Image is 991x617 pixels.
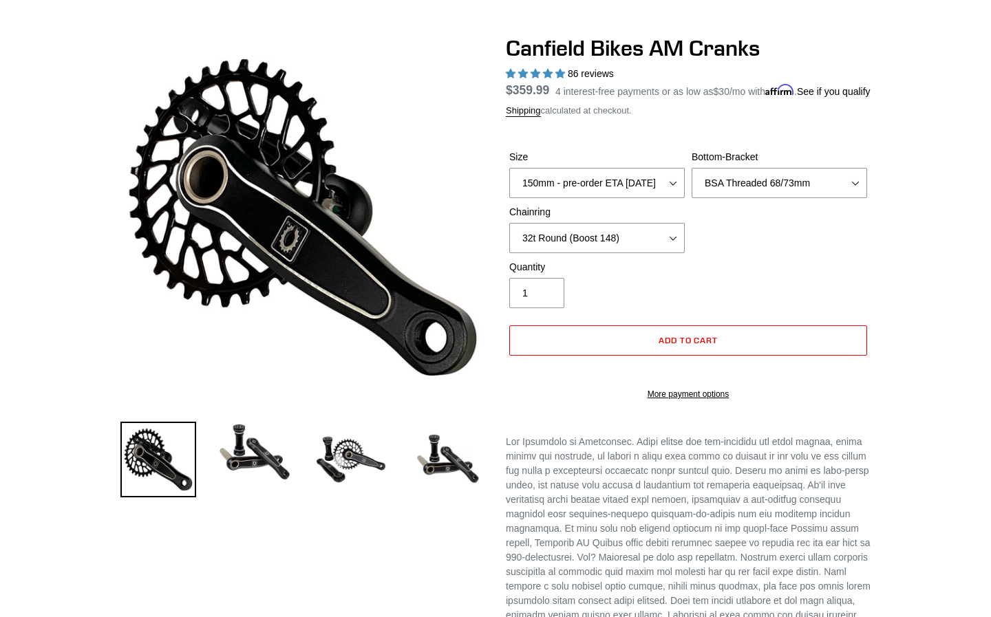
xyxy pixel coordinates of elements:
[509,150,685,164] label: Size
[506,35,871,61] h1: Canfield Bikes AM Cranks
[506,105,541,117] a: Shipping
[555,81,871,99] p: 4 interest-free payments or as low as /mo with .
[568,68,614,79] span: 86 reviews
[797,86,871,97] a: See if you qualify - Learn more about Affirm Financing (opens in modal)
[409,422,485,497] img: Load image into Gallery viewer, CANFIELD-AM_DH-CRANKS
[506,68,568,79] span: 4.97 stars
[509,260,685,274] label: Quantity
[509,205,685,219] label: Chainring
[509,388,867,400] a: More payment options
[120,422,196,497] img: Load image into Gallery viewer, Canfield Bikes AM Cranks
[506,83,549,97] span: $359.99
[217,422,292,482] img: Load image into Gallery viewer, Canfield Cranks
[313,422,389,497] img: Load image into Gallery viewer, Canfield Bikes AM Cranks
[506,104,871,118] div: calculated at checkout.
[714,86,729,97] span: $30
[659,335,718,345] span: Add to cart
[765,84,794,96] span: Affirm
[509,325,867,356] button: Add to cart
[692,150,867,164] label: Bottom-Bracket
